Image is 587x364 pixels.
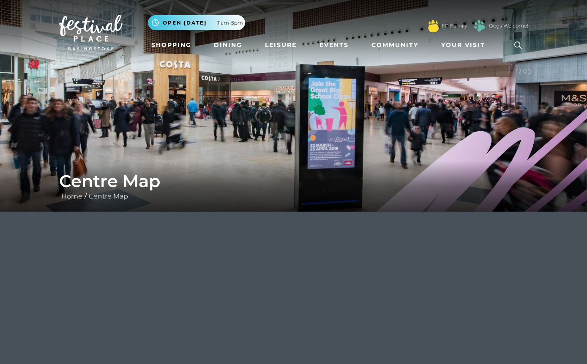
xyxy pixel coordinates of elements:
a: Dogs Welcome! [489,22,528,30]
img: Festival Place Logo [59,15,123,50]
span: Your Visit [441,41,485,50]
a: Home [59,192,85,200]
span: Open [DATE] [163,19,207,27]
h1: Centre Map [59,171,528,191]
a: Events [316,37,352,53]
a: Leisure [262,37,300,53]
div: / [53,171,535,201]
a: Your Visit [438,37,493,53]
a: Centre Map [87,192,130,200]
a: Dining [210,37,246,53]
a: Community [368,37,422,53]
button: Open [DATE] 11am-5pm [148,15,245,30]
a: Shopping [148,37,195,53]
span: 11am-5pm [217,19,243,27]
a: FP Family [442,22,467,30]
